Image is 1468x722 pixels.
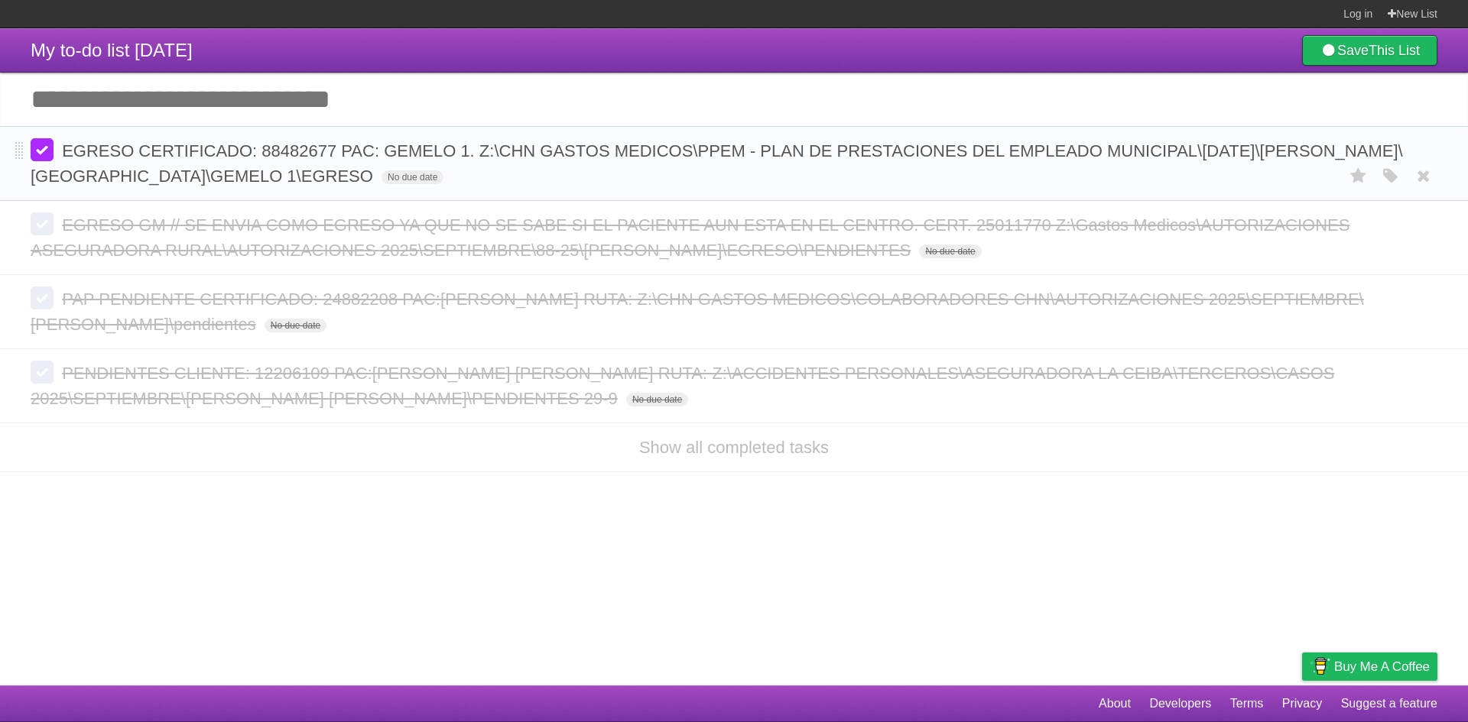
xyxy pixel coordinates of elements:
[1344,164,1373,189] label: Star task
[31,287,54,309] label: Done
[1341,689,1437,718] a: Suggest a feature
[31,364,1334,408] span: PENDIENTES CLIENTE: 12206109 PAC:[PERSON_NAME] [PERSON_NAME] RUTA: Z:\ACCIDENTES PERSONALES\ASEGU...
[31,141,1403,186] span: EGRESO CERTIFICADO: 88482677 PAC: GEMELO 1. Z:\CHN GASTOS MEDICOS\PPEM - PLAN DE PRESTACIONES DEL...
[1369,43,1420,58] b: This List
[1282,689,1322,718] a: Privacy
[1149,689,1211,718] a: Developers
[265,319,326,332] span: No due date
[31,212,54,235] label: Done
[626,393,688,406] span: No due date
[31,40,193,60] span: My to-do list [DATE]
[639,438,829,457] a: Show all completed tasks
[919,244,981,258] span: No due date
[31,361,54,384] label: Done
[382,170,443,184] span: No due date
[1230,689,1264,718] a: Terms
[1310,653,1330,679] img: Buy me a coffee
[31,138,54,161] label: Done
[1302,35,1437,66] a: SaveThis List
[1099,689,1131,718] a: About
[1302,652,1437,681] a: Buy me a coffee
[31,215,1349,260] span: EGRESO GM // SE ENVIA COMO EGRESO YA QUE NO SE SABE SI EL PACIENTE AUN ESTA EN EL CENTRO. CERT. 2...
[31,290,1364,334] span: PAP PENDIENTE CERTIFICADO: 24882208 PAC:[PERSON_NAME] RUTA: Z:\CHN GASTOS MEDICOS\COLABORADORES C...
[1334,653,1430,680] span: Buy me a coffee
